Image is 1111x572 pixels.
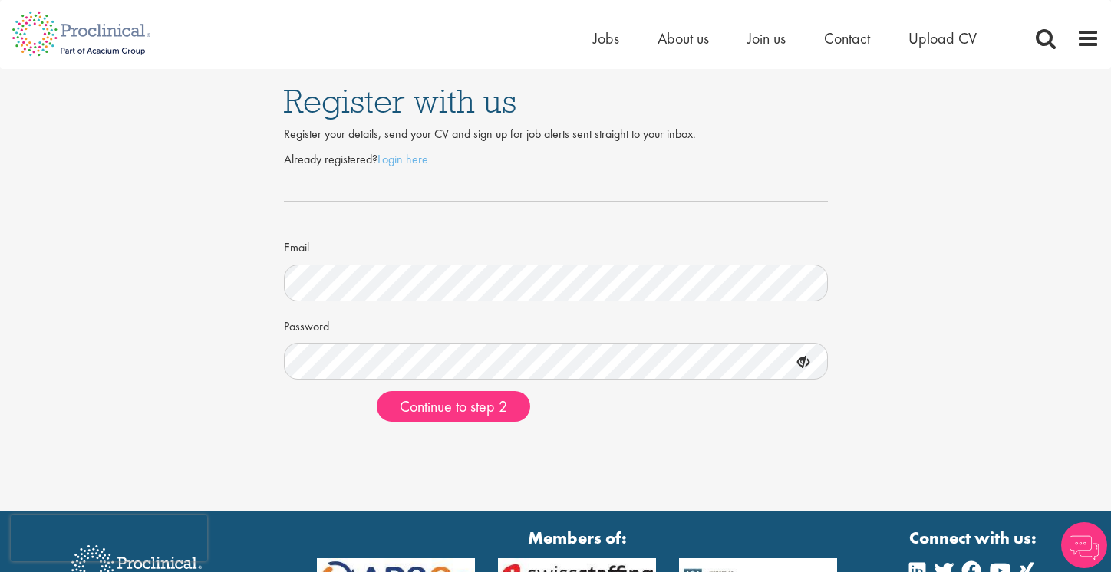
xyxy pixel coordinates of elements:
strong: Connect with us: [909,526,1040,550]
h1: Register with us [284,84,828,118]
strong: Members of: [317,526,838,550]
label: Email [284,234,309,257]
button: Continue to step 2 [377,391,530,422]
a: Upload CV [908,28,977,48]
span: Continue to step 2 [400,396,507,416]
iframe: reCAPTCHA [11,515,207,561]
p: Already registered? [284,151,828,169]
a: Login here [377,151,428,167]
a: Join us [747,28,786,48]
div: Register your details, send your CV and sign up for job alerts sent straight to your inbox. [284,126,828,143]
a: About us [658,28,709,48]
img: Chatbot [1061,522,1107,568]
label: Password [284,313,329,336]
a: Jobs [593,28,619,48]
a: Contact [824,28,870,48]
